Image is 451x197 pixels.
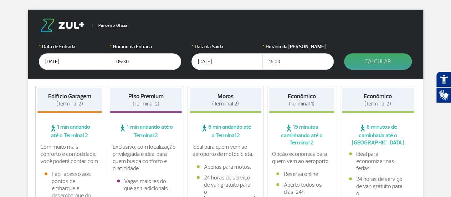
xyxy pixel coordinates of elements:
p: Exclusivo, com localização privilegiada e ideal para quem busca conforto e praticidade. [113,143,179,172]
input: dd/mm/aaaa [39,53,110,70]
label: Data de Entrada [39,43,110,50]
div: Plugin de acessibilidade da Hand Talk. [436,72,451,103]
span: 15 minutos caminhando até o Terminal 2 [269,123,334,146]
span: (Terminal 1) [289,100,314,107]
label: Horário da [PERSON_NAME] [262,43,334,50]
input: hh:mm [262,53,334,70]
button: Abrir tradutor de língua de sinais. [436,87,451,103]
span: 6 minutos de caminhada até o [GEOGRAPHIC_DATA] [342,123,414,146]
span: 1 min andando até o Terminal 2 [37,123,102,139]
li: Vagas maiores do que as tradicionais. [117,178,175,192]
span: (Terminal 2) [364,100,391,107]
span: (Terminal 2) [132,100,159,107]
button: Abrir recursos assistivos. [436,72,451,87]
p: Com muito mais conforto e comodidade, você poderá contar com: [40,143,99,165]
strong: Econômico [288,93,316,100]
span: (Terminal 2) [212,100,239,107]
button: Calcular [344,53,412,70]
span: (Terminal 2) [56,100,83,107]
strong: Motos [217,93,234,100]
p: Ideal para quem vem ao aeroporto de motocicleta. [193,143,259,158]
span: Parceiro Oficial [92,24,129,28]
li: Aberto todos os dias, 24h. [276,181,327,196]
input: dd/mm/aaaa [191,53,263,70]
p: Opção econômica para quem vem ao aeroporto. [272,151,331,165]
li: Reserva online [276,171,327,178]
strong: Econômico [364,93,392,100]
span: 1 min andando até o Terminal 2 [110,123,182,139]
input: hh:mm [110,53,181,70]
img: logo-zul.png [39,19,86,32]
strong: Piso Premium [128,93,163,100]
label: Horário da Entrada [110,43,181,50]
strong: Edifício Garagem [48,93,91,100]
li: Ideal para economizar nas férias [349,151,407,172]
span: 6 min andando até o Terminal 2 [190,123,262,139]
label: Data da Saída [191,43,263,50]
li: Apenas para motos. [197,163,255,171]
